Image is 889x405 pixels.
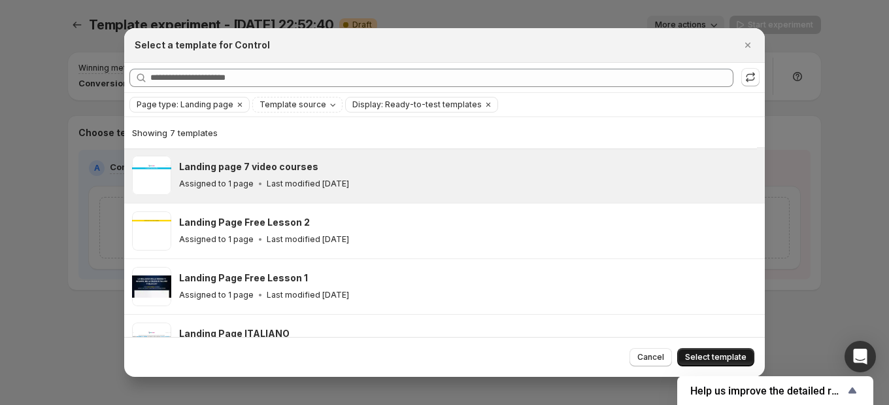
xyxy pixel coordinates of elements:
[260,99,326,110] span: Template source
[179,160,318,173] h3: Landing page 7 video courses
[845,341,876,372] div: Open Intercom Messenger
[267,234,349,245] p: Last modified [DATE]
[179,327,290,340] h3: Landing Page ITALIANO
[179,234,254,245] p: Assigned to 1 page
[137,99,233,110] span: Page type: Landing page
[267,179,349,189] p: Last modified [DATE]
[135,39,270,52] h2: Select a template for Control
[179,179,254,189] p: Assigned to 1 page
[637,352,664,362] span: Cancel
[685,352,746,362] span: Select template
[677,348,754,366] button: Select template
[346,97,482,112] button: Display: Ready-to-test templates
[739,36,757,54] button: Close
[179,272,308,285] h3: Landing Page Free Lesson 1
[233,97,246,112] button: Clear
[253,97,342,112] button: Template source
[130,97,233,112] button: Page type: Landing page
[132,128,218,138] span: Showing 7 templates
[629,348,672,366] button: Cancel
[179,290,254,300] p: Assigned to 1 page
[352,99,482,110] span: Display: Ready-to-test templates
[267,290,349,300] p: Last modified [DATE]
[690,383,860,398] button: Show survey - Help us improve the detailed report for A/B campaigns
[482,97,495,112] button: Clear
[179,216,310,229] h3: Landing Page Free Lesson 2
[690,385,845,397] span: Help us improve the detailed report for A/B campaigns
